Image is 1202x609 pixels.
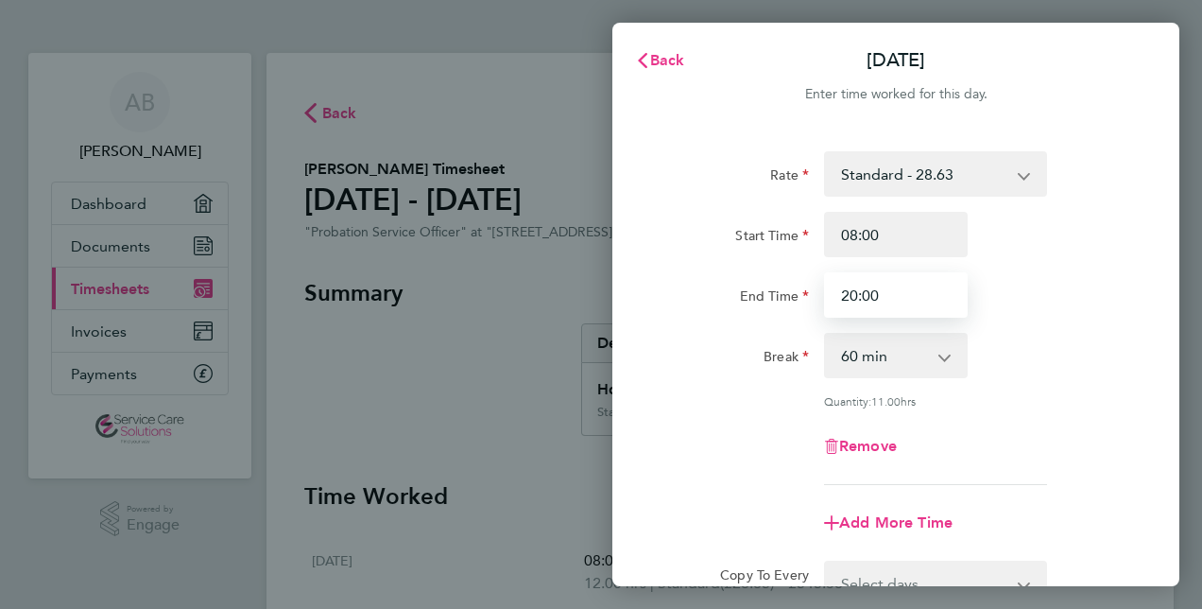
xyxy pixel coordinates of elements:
[650,51,685,69] span: Back
[867,47,925,74] p: [DATE]
[764,348,809,371] label: Break
[612,83,1179,106] div: Enter time worked for this day.
[824,393,1047,409] div: Quantity: hrs
[740,287,809,310] label: End Time
[616,42,704,79] button: Back
[871,393,901,409] span: 11.00
[839,513,953,531] span: Add More Time
[705,566,809,600] label: Copy To Every Following
[824,212,968,257] input: E.g. 08:00
[735,227,809,250] label: Start Time
[824,272,968,318] input: E.g. 18:00
[770,166,809,189] label: Rate
[839,437,897,455] span: Remove
[824,515,953,531] button: Add More Time
[824,439,897,454] button: Remove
